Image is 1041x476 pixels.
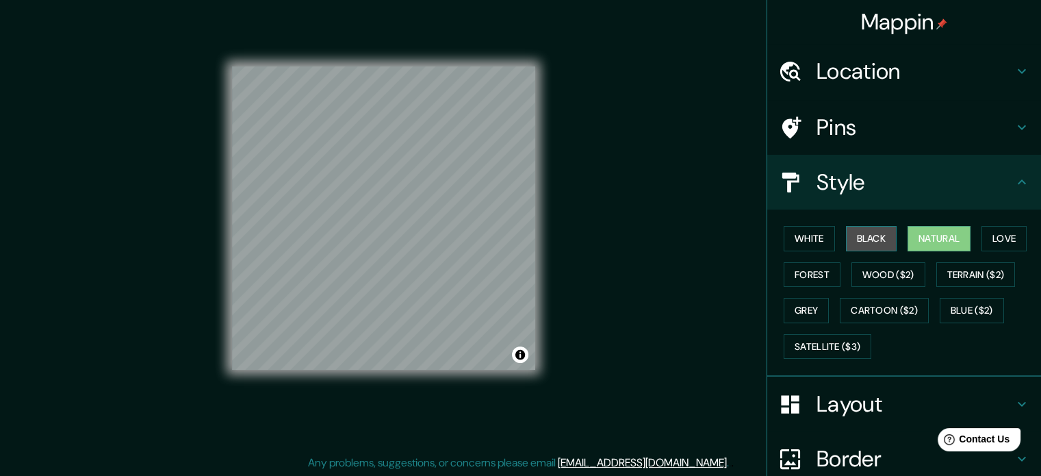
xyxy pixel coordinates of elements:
[846,226,897,251] button: Black
[558,455,727,470] a: [EMAIL_ADDRESS][DOMAIN_NAME]
[767,377,1041,431] div: Layout
[817,168,1014,196] h4: Style
[840,298,929,323] button: Cartoon ($2)
[767,44,1041,99] div: Location
[861,8,948,36] h4: Mappin
[981,226,1027,251] button: Love
[512,347,528,363] button: Toggle attribution
[851,262,925,288] button: Wood ($2)
[232,66,535,370] canvas: Map
[784,226,835,251] button: White
[731,455,734,471] div: .
[308,455,729,471] p: Any problems, suggestions, or concerns please email .
[784,262,840,288] button: Forest
[936,18,947,29] img: pin-icon.png
[817,390,1014,418] h4: Layout
[919,423,1026,461] iframe: Help widget launcher
[767,155,1041,210] div: Style
[908,226,971,251] button: Natural
[729,455,731,471] div: .
[817,58,1014,85] h4: Location
[940,298,1004,323] button: Blue ($2)
[817,114,1014,141] h4: Pins
[936,262,1016,288] button: Terrain ($2)
[784,334,871,360] button: Satellite ($3)
[817,445,1014,473] h4: Border
[767,100,1041,155] div: Pins
[784,298,829,323] button: Grey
